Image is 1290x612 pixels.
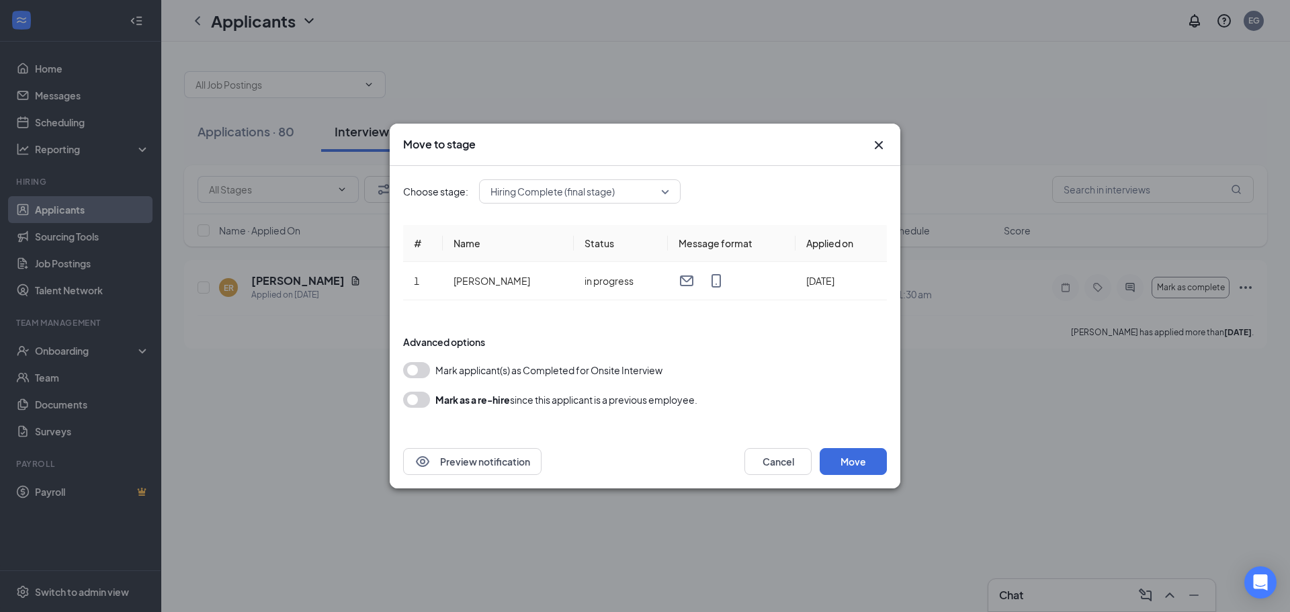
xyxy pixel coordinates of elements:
[415,453,431,470] svg: Eye
[668,225,795,262] th: Message format
[679,273,695,289] svg: Email
[744,448,812,475] button: Cancel
[403,448,542,475] button: EyePreview notification
[414,275,419,287] span: 1
[443,225,574,262] th: Name
[403,137,476,152] h3: Move to stage
[403,225,443,262] th: #
[1244,566,1277,599] div: Open Intercom Messenger
[708,273,724,289] svg: MobileSms
[820,448,887,475] button: Move
[443,262,574,300] td: [PERSON_NAME]
[871,137,887,153] svg: Cross
[574,262,668,300] td: in progress
[490,181,615,202] span: Hiring Complete (final stage)
[795,262,887,300] td: [DATE]
[435,362,662,378] span: Mark applicant(s) as Completed for Onsite Interview
[435,394,510,406] b: Mark as a re-hire
[403,184,468,199] span: Choose stage:
[871,137,887,153] button: Close
[403,335,887,349] div: Advanced options
[795,225,887,262] th: Applied on
[435,392,697,408] div: since this applicant is a previous employee.
[574,225,668,262] th: Status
